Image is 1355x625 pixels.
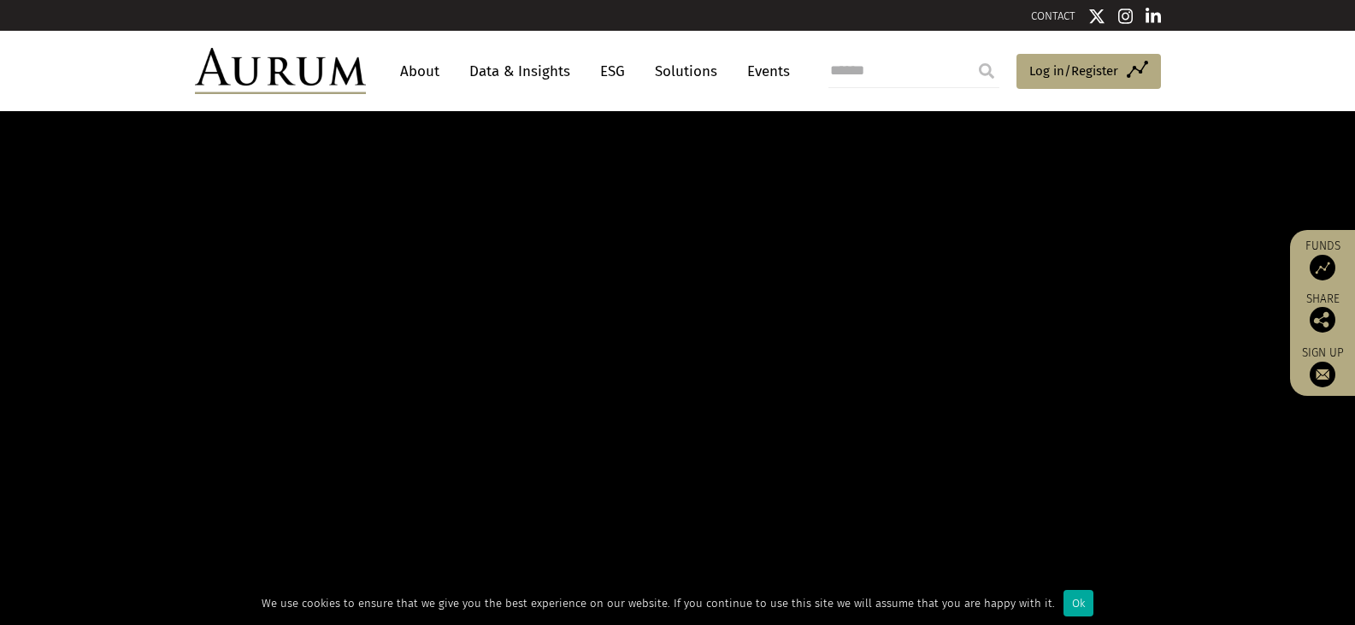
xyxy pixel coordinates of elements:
[1310,255,1335,280] img: Access Funds
[1088,8,1105,25] img: Twitter icon
[1299,239,1346,280] a: Funds
[1146,8,1161,25] img: Linkedin icon
[1031,9,1075,22] a: CONTACT
[646,56,726,87] a: Solutions
[1063,590,1093,616] div: Ok
[1299,345,1346,387] a: Sign up
[969,54,1004,88] input: Submit
[1118,8,1134,25] img: Instagram icon
[1029,61,1118,81] span: Log in/Register
[1310,307,1335,333] img: Share this post
[461,56,579,87] a: Data & Insights
[1310,362,1335,387] img: Sign up to our newsletter
[1016,54,1161,90] a: Log in/Register
[392,56,448,87] a: About
[592,56,633,87] a: ESG
[1299,293,1346,333] div: Share
[739,56,790,87] a: Events
[195,48,366,94] img: Aurum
